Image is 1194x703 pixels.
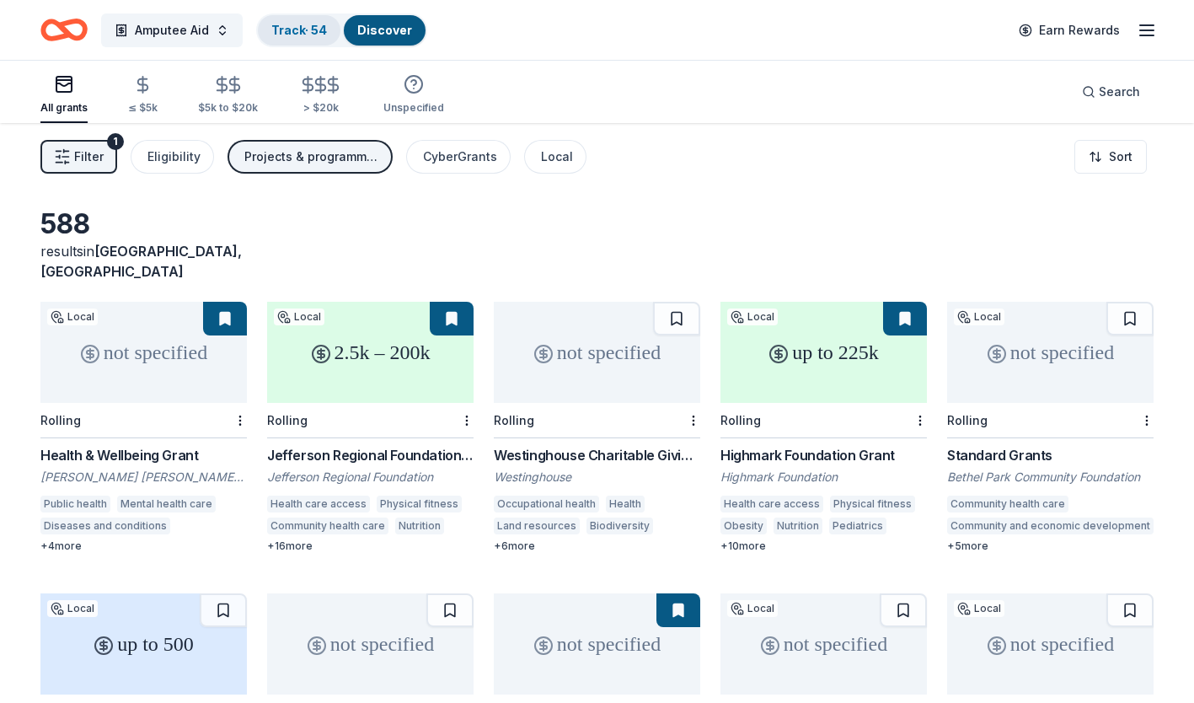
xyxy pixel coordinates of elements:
[494,445,700,465] div: Westinghouse Charitable Giving Program
[40,496,110,512] div: Public health
[267,593,474,695] div: not specified
[40,469,247,486] div: [PERSON_NAME] [PERSON_NAME] Foundation
[423,147,497,167] div: CyberGrants
[494,469,700,486] div: Westinghouse
[947,539,1154,553] div: + 5 more
[267,518,388,534] div: Community health care
[298,68,343,123] button: > $20k
[40,518,170,534] div: Diseases and conditions
[947,518,1154,534] div: Community and economic development
[198,101,258,115] div: $5k to $20k
[720,593,927,695] div: not specified
[954,309,1004,325] div: Local
[135,20,209,40] span: Amputee Aid
[40,207,247,241] div: 588
[947,445,1154,465] div: Standard Grants
[1074,140,1147,174] button: Sort
[274,309,324,325] div: Local
[541,147,573,167] div: Local
[727,309,778,325] div: Local
[267,302,474,553] a: 2.5k – 200kLocalRollingJefferson Regional Foundation GrantsJefferson Regional FoundationHealth ca...
[256,13,427,47] button: Track· 54Discover
[377,496,462,512] div: Physical fitness
[494,518,580,534] div: Land resources
[198,68,258,123] button: $5k to $20k
[47,309,98,325] div: Local
[128,68,158,123] button: ≤ $5k
[829,518,886,534] div: Pediatrics
[606,496,645,512] div: Health
[74,147,104,167] span: Filter
[131,140,214,174] button: Eligibility
[47,600,98,617] div: Local
[107,133,124,150] div: 1
[147,147,201,167] div: Eligibility
[1009,15,1130,46] a: Earn Rewards
[395,518,444,534] div: Nutrition
[1068,75,1154,109] button: Search
[406,140,511,174] button: CyberGrants
[40,243,242,280] span: [GEOGRAPHIC_DATA], [GEOGRAPHIC_DATA]
[720,413,761,427] div: Rolling
[720,518,767,534] div: Obesity
[267,539,474,553] div: + 16 more
[720,302,927,403] div: up to 225k
[117,496,216,512] div: Mental health care
[267,496,370,512] div: Health care access
[244,147,379,167] div: Projects & programming, General operations, Capital
[494,539,700,553] div: + 6 more
[524,140,586,174] button: Local
[720,302,927,553] a: up to 225kLocalRollingHighmark Foundation GrantHighmark FoundationHealth care accessPhysical fitn...
[40,539,247,553] div: + 4 more
[720,469,927,486] div: Highmark Foundation
[727,600,778,617] div: Local
[1099,82,1140,102] span: Search
[101,13,243,47] button: Amputee Aid
[40,302,247,403] div: not specified
[40,593,247,695] div: up to 500
[298,101,343,115] div: > $20k
[586,518,653,534] div: Biodiversity
[494,593,700,695] div: not specified
[228,140,393,174] button: Projects & programming, General operations, Capital
[774,518,822,534] div: Nutrition
[383,67,444,123] button: Unspecified
[947,413,988,427] div: Rolling
[40,140,117,174] button: Filter1
[720,539,927,553] div: + 10 more
[40,445,247,465] div: Health & Wellbeing Grant
[40,241,247,282] div: results
[128,101,158,115] div: ≤ $5k
[40,10,88,50] a: Home
[357,23,412,37] a: Discover
[947,302,1154,553] a: not specifiedLocalRollingStandard GrantsBethel Park Community FoundationCommunity health careComm...
[720,496,823,512] div: Health care access
[954,600,1004,617] div: Local
[830,496,915,512] div: Physical fitness
[271,23,327,37] a: Track· 54
[1109,147,1132,167] span: Sort
[947,302,1154,403] div: not specified
[267,302,474,403] div: 2.5k – 200k
[947,496,1068,512] div: Community health care
[383,101,444,115] div: Unspecified
[947,469,1154,486] div: Bethel Park Community Foundation
[267,469,474,486] div: Jefferson Regional Foundation
[40,67,88,123] button: All grants
[40,413,81,427] div: Rolling
[494,413,534,427] div: Rolling
[947,593,1154,695] div: not specified
[494,496,599,512] div: Occupational health
[267,445,474,465] div: Jefferson Regional Foundation Grants
[40,302,247,553] a: not specifiedLocalRollingHealth & Wellbeing Grant[PERSON_NAME] [PERSON_NAME] FoundationPublic hea...
[40,243,242,280] span: in
[494,302,700,403] div: not specified
[40,101,88,115] div: All grants
[720,445,927,465] div: Highmark Foundation Grant
[267,413,308,427] div: Rolling
[494,302,700,553] a: not specifiedRollingWestinghouse Charitable Giving ProgramWestinghouseOccupational healthHealthLa...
